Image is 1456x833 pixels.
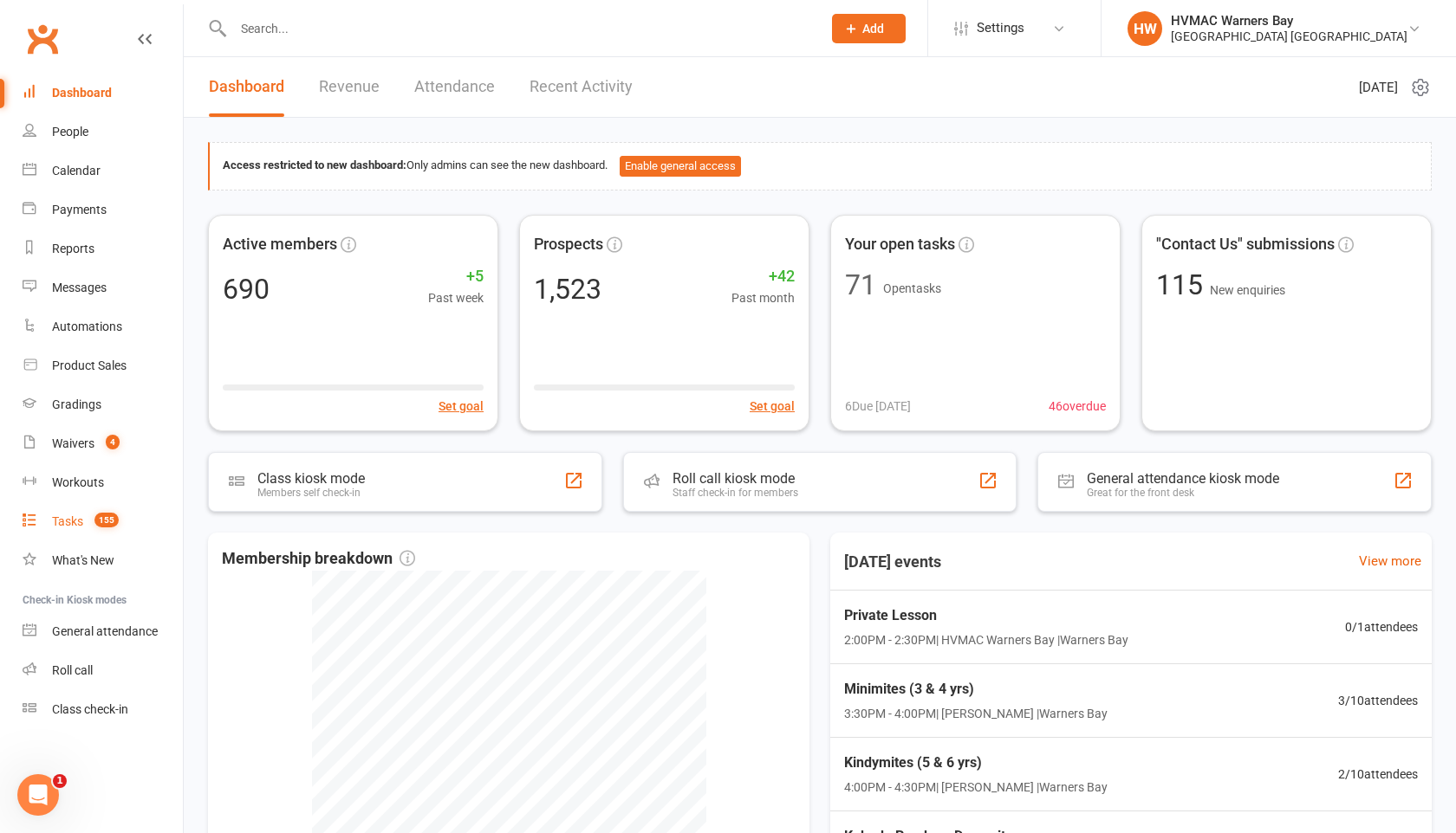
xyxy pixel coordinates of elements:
span: Past week [428,288,484,307]
span: Kindymites (5 & 6 yrs) [844,752,1108,774]
span: [DATE] [1359,77,1398,98]
a: Product Sales [23,346,183,385]
div: Waivers [52,436,94,450]
div: [GEOGRAPHIC_DATA] [GEOGRAPHIC_DATA] [1171,29,1407,44]
a: Payments [23,190,183,229]
strong: Access restricted to new dashboard: [223,158,406,171]
button: Add [832,14,906,43]
div: HVMAC Warners Bay [1171,13,1407,29]
input: Search... [228,16,809,41]
span: 0 / 1 attendees [1345,617,1418,636]
a: Messages [23,268,183,307]
a: Roll call [23,651,183,690]
a: Class kiosk mode [23,690,183,729]
span: 2 / 10 attendees [1338,765,1418,784]
span: Your open tasks [845,232,955,257]
a: Attendance [414,57,495,117]
a: Recent Activity [530,57,633,117]
span: +42 [731,264,795,289]
span: 3:30PM - 4:00PM | [PERSON_NAME] | Warners Bay [844,704,1108,723]
div: Roll call kiosk mode [673,470,798,487]
a: Waivers 4 [23,424,183,463]
span: Settings [977,9,1024,48]
span: 6 Due [DATE] [845,397,911,416]
a: Gradings [23,385,183,424]
button: Set goal [750,397,795,416]
span: Membership breakdown [222,546,415,571]
a: View more [1359,551,1421,571]
span: Add [862,22,884,36]
div: Class check-in [52,702,128,716]
span: Open tasks [883,281,941,295]
a: Dashboard [209,57,284,117]
button: Set goal [439,397,484,416]
div: Workouts [52,475,104,489]
div: Members self check-in [257,487,365,499]
div: Tasks [52,514,83,528]
span: 2:00PM - 2:30PM | HVMAC Warners Bay | Warners Bay [844,630,1128,649]
div: Reports [52,242,94,255]
span: 3 / 10 attendees [1338,691,1418,710]
div: HW [1128,11,1162,46]
div: Automations [52,320,122,333]
span: 155 [94,513,119,527]
div: People [52,125,88,139]
button: Enable general access [620,156,741,177]
a: General attendance kiosk mode [23,612,183,651]
a: Calendar [23,152,183,190]
div: Payments [52,203,107,216]
span: Prospects [534,232,603,257]
div: 1,523 [534,275,601,303]
a: Tasks 155 [23,502,183,541]
div: Messages [52,281,107,294]
a: People [23,113,183,152]
span: Active members [223,232,337,257]
div: Only admins can see the new dashboard. [223,156,1418,177]
div: Roll call [52,663,93,677]
div: 690 [223,275,270,303]
span: "Contact Us" submissions [1156,232,1335,257]
a: Reports [23,229,183,268]
span: +5 [428,264,484,289]
div: What's New [52,553,114,567]
div: 71 [845,271,876,299]
div: General attendance [52,624,158,638]
a: Revenue [319,57,380,117]
a: What's New [23,541,183,580]
span: Private Lesson [844,604,1128,627]
div: Calendar [52,164,101,178]
span: Minimites (3 & 4 yrs) [844,678,1108,701]
div: General attendance kiosk mode [1087,470,1279,487]
div: Dashboard [52,86,112,100]
div: Great for the front desk [1087,487,1279,499]
span: 1 [53,774,67,788]
div: Class kiosk mode [257,470,365,487]
div: Staff check-in for members [673,487,798,499]
div: Gradings [52,397,101,411]
span: New enquiries [1210,283,1285,297]
span: 4 [106,435,120,449]
div: Product Sales [52,358,127,372]
span: 4:00PM - 4:30PM | [PERSON_NAME] | Warners Bay [844,778,1108,797]
a: Workouts [23,463,183,502]
iframe: Intercom live chat [17,774,59,816]
h3: [DATE] events [830,546,955,578]
span: 46 overdue [1049,397,1106,416]
span: Past month [731,288,795,307]
a: Dashboard [23,74,183,113]
a: Automations [23,307,183,346]
span: 115 [1156,268,1210,301]
a: Clubworx [21,17,64,61]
